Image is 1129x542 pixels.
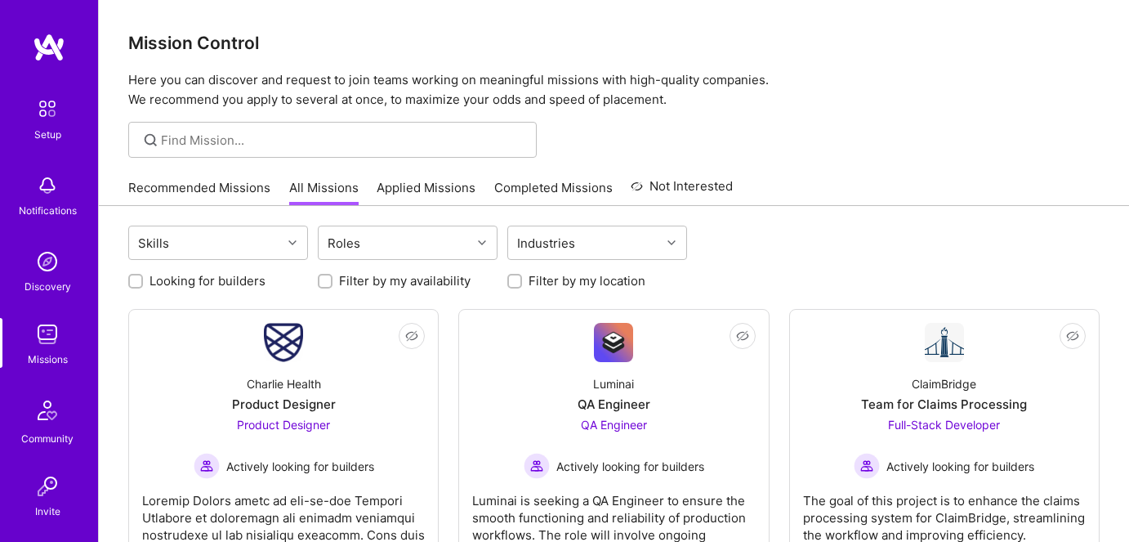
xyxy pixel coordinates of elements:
div: Charlie Health [247,375,321,392]
a: Applied Missions [377,179,475,206]
span: Actively looking for builders [886,458,1034,475]
div: Setup [34,126,61,143]
i: icon Chevron [667,239,676,247]
div: ClaimBridge [912,375,976,392]
i: icon SearchGrey [141,131,160,150]
i: icon Chevron [288,239,297,247]
img: Actively looking for builders [194,453,220,479]
span: QA Engineer [581,418,647,432]
i: icon EyeClosed [405,329,418,343]
div: Industries [513,231,579,255]
span: Actively looking for builders [556,458,704,475]
label: Looking for builders [149,272,266,289]
div: Skills [134,231,173,255]
div: Luminai [593,375,634,392]
img: Actively looking for builders [524,453,550,479]
h3: Mission Control [128,33,1100,53]
div: Roles [324,231,364,255]
img: Invite [31,470,64,503]
i: icon EyeClosed [736,329,749,343]
div: Invite [35,503,60,520]
img: setup [30,92,65,126]
p: Here you can discover and request to join teams working on meaningful missions with high-quality ... [128,70,1100,110]
div: Community [21,430,74,447]
a: All Missions [289,179,359,206]
div: Notifications [19,202,77,219]
div: Product Designer [232,396,336,413]
i: icon Chevron [478,239,486,247]
input: Find Mission... [161,132,524,149]
span: Product Designer [237,418,330,432]
span: Actively looking for builders [226,458,374,475]
div: QA Engineer [578,396,650,413]
a: Not Interested [631,177,733,206]
img: Company Logo [594,323,633,362]
i: icon EyeClosed [1066,329,1079,343]
label: Filter by my location [529,272,645,289]
img: discovery [31,245,64,278]
img: Community [28,391,67,430]
span: Full-Stack Developer [888,418,1000,432]
a: Completed Missions [494,179,613,206]
div: Discovery [25,278,71,295]
img: Company Logo [264,323,303,362]
label: Filter by my availability [339,272,471,289]
img: logo [33,33,65,62]
img: bell [31,169,64,202]
div: Missions [28,351,68,368]
img: teamwork [31,318,64,351]
img: Company Logo [925,323,964,362]
a: Recommended Missions [128,179,270,206]
div: Team for Claims Processing [861,396,1027,413]
img: Actively looking for builders [854,453,880,479]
